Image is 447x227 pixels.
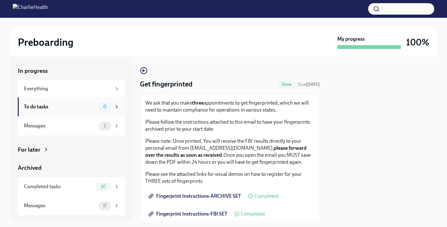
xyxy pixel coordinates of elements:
div: Messages [24,202,96,209]
p: Please see the attached links for visual demos on how to register for your THREE sets of fingerpr... [145,171,314,185]
div: For later [18,146,40,154]
span: Fingerprint Instructions-ARCHIVE SET [150,193,241,199]
h2: Preboarding [18,36,73,49]
a: Messages0 [18,196,125,215]
a: Everything [18,80,125,97]
div: Messages [24,122,96,129]
a: Fingerprint Instructions-FBI SET [145,208,232,220]
span: 10 [97,184,110,189]
a: Messages1 [18,116,125,135]
img: CharlieHealth [13,4,48,14]
strong: [DATE] [306,82,320,87]
span: Fingerprint Instructions-FBI SET [150,211,227,217]
strong: My progress [337,36,365,43]
strong: three [192,100,204,106]
span: Due [298,82,320,87]
h4: Get fingerprinted [140,79,192,89]
span: August 21st, 2025 08:00 [298,81,320,87]
a: In progress [18,67,125,75]
h3: 100% [406,37,429,48]
span: Done [278,82,295,87]
a: Archived [18,164,125,172]
a: For later [18,146,125,154]
span: Completed [241,211,265,217]
span: 0 [100,104,110,109]
p: Please follow the instructions attached to this email to have your fingerprints archived prior to... [145,119,314,133]
span: 0 [100,203,110,208]
a: To do tasks0 [18,97,125,116]
p: Please note: Once printed, You will receive the FBI results directly to your personal email from ... [145,138,314,166]
span: 1 [100,123,110,128]
div: To do tasks [24,103,96,110]
div: Everything [24,85,111,92]
a: Fingerprint Instructions-ARCHIVE SET [145,190,245,203]
div: Completed tasks [24,183,93,190]
p: We ask that you make appointments to get fingerprinted, which we will need to maintain compliance... [145,100,314,113]
span: Completed [254,194,279,199]
a: Completed tasks10 [18,177,125,196]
